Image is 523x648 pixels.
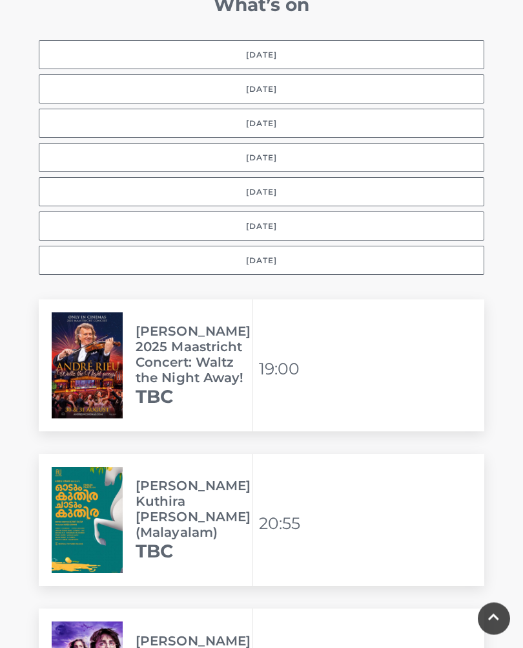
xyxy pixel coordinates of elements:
[39,212,484,241] button: [DATE]
[39,41,484,70] button: [DATE]
[39,178,484,207] button: [DATE]
[39,144,484,173] button: [DATE]
[259,508,304,539] li: 20:55
[136,479,252,541] h3: [PERSON_NAME] Kuthira [PERSON_NAME] (Malayalam)
[259,354,304,385] li: 19:00
[136,541,252,563] h2: TBC
[39,109,484,138] button: [DATE]
[39,246,484,275] button: [DATE]
[136,324,252,386] h3: [PERSON_NAME] 2025 Maastricht Concert: Waltz the Night Away!
[136,386,252,408] h2: TBC
[39,75,484,104] button: [DATE]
